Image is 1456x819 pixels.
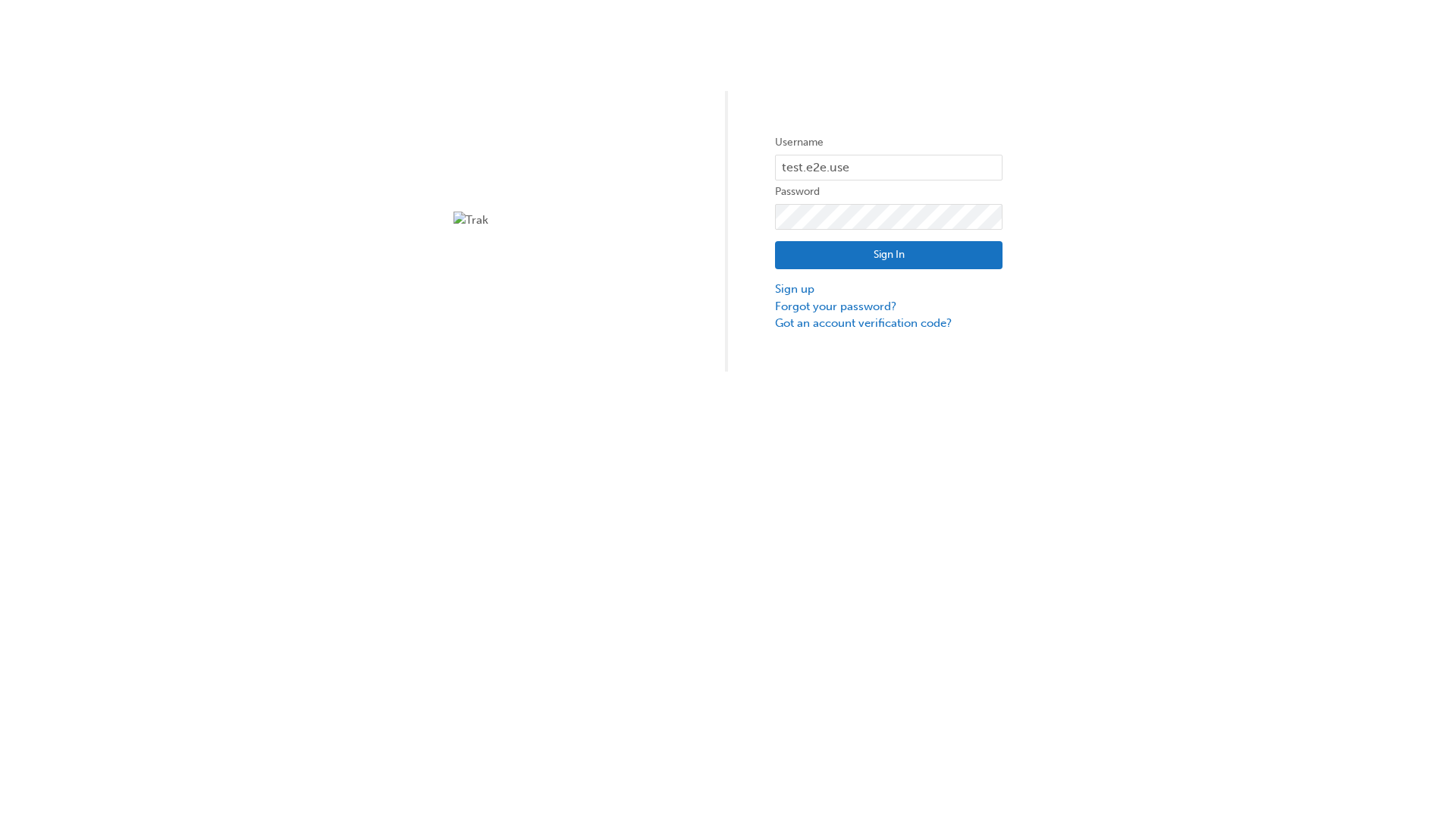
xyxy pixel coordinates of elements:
[453,212,681,229] img: Trak
[775,298,1003,315] a: Forgot your password?
[775,155,1003,180] input: Username
[775,315,1003,332] a: Got an account verification code?
[775,183,1003,201] label: Password
[775,241,1003,270] button: Sign In
[775,133,1003,152] label: Username
[775,281,1003,298] a: Sign up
